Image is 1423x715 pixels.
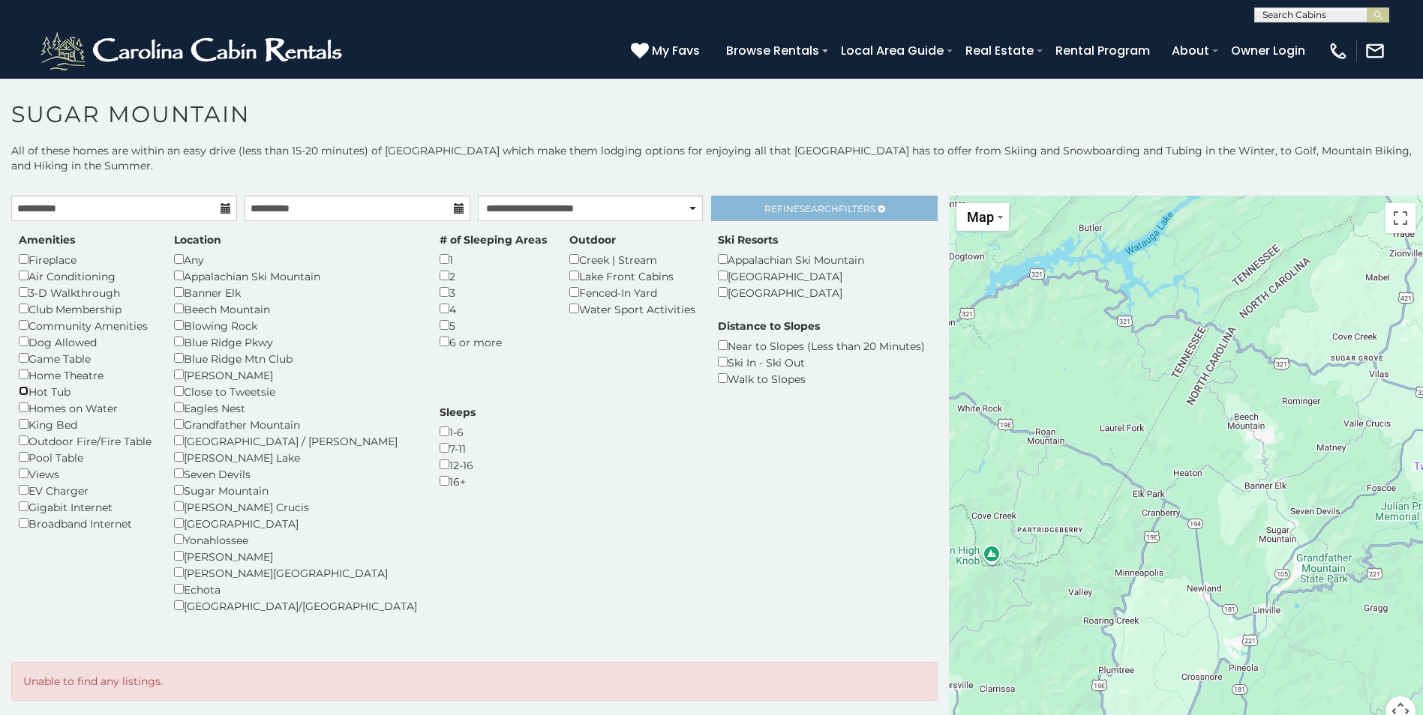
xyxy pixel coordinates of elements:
div: [GEOGRAPHIC_DATA] [718,284,864,301]
div: [PERSON_NAME] Lake [174,449,417,465]
div: 1-6 [440,423,476,440]
div: 16+ [440,473,476,489]
a: Local Area Guide [833,37,951,64]
div: Air Conditioning [19,268,152,284]
div: 3-D Walkthrough [19,284,152,301]
div: Views [19,465,152,482]
div: Any [174,251,417,268]
div: [GEOGRAPHIC_DATA] [174,515,417,531]
label: Amenities [19,232,75,247]
p: Unable to find any listings. [23,674,926,689]
div: 6 or more [440,334,547,350]
div: EV Charger [19,482,152,498]
div: Beech Mountain [174,301,417,317]
label: # of Sleeping Areas [440,232,547,247]
div: 2 [440,268,547,284]
div: [PERSON_NAME] [174,366,417,383]
a: Real Estate [958,37,1041,64]
div: Blue Ridge Mtn Club [174,350,417,366]
a: Rental Program [1048,37,1157,64]
span: My Favs [652,41,700,60]
div: Appalachian Ski Mountain [718,251,864,268]
div: Community Amenities [19,317,152,334]
label: Location [174,232,221,247]
label: Outdoor [569,232,616,247]
div: 12-16 [440,456,476,473]
div: Outdoor Fire/Fire Table [19,432,152,449]
a: Browse Rentals [719,37,827,64]
div: Sugar Mountain [174,482,417,498]
div: Appalachian Ski Mountain [174,268,417,284]
div: 3 [440,284,547,301]
div: 4 [440,301,547,317]
label: Sleeps [440,405,476,420]
div: Fenced-In Yard [569,284,695,301]
a: Owner Login [1223,37,1313,64]
div: [PERSON_NAME] Crucis [174,498,417,515]
a: My Favs [631,41,704,61]
img: White-1-2.png [38,28,349,73]
div: Homes on Water [19,399,152,416]
div: Game Table [19,350,152,366]
div: [GEOGRAPHIC_DATA] [718,268,864,284]
div: Grandfather Mountain [174,416,417,432]
div: King Bed [19,416,152,432]
div: [GEOGRAPHIC_DATA]/[GEOGRAPHIC_DATA] [174,597,417,614]
div: Dog Allowed [19,334,152,350]
div: Fireplace [19,251,152,268]
div: Eagles Nest [174,399,417,416]
div: Water Sport Activities [569,301,695,317]
a: RefineSearchFilters [711,196,937,221]
span: Map [967,209,994,225]
div: Blue Ridge Pkwy [174,334,417,350]
div: Walk to Slopes [718,370,925,387]
div: Club Membership [19,301,152,317]
div: 7-11 [440,440,476,456]
label: Ski Resorts [718,232,778,247]
button: Toggle fullscreen view [1385,203,1415,233]
div: Yonahlossee [174,531,417,548]
span: Search [800,203,839,214]
img: phone-regular-white.png [1328,40,1349,61]
div: Seven Devils [174,465,417,482]
div: 5 [440,317,547,334]
button: Change map style [956,203,1009,231]
div: Banner Elk [174,284,417,301]
div: Hot Tub [19,383,152,399]
img: mail-regular-white.png [1364,40,1385,61]
div: Gigabit Internet [19,498,152,515]
div: [PERSON_NAME] [174,548,417,564]
div: Close to Tweetsie [174,383,417,399]
div: Broadband Internet [19,515,152,531]
a: About [1164,37,1217,64]
div: Pool Table [19,449,152,465]
div: Blowing Rock [174,317,417,334]
span: Refine Filters [764,203,875,214]
div: Echota [174,581,417,597]
div: Ski In - Ski Out [718,354,925,370]
div: Creek | Stream [569,251,695,268]
div: 1 [440,251,547,268]
div: [PERSON_NAME][GEOGRAPHIC_DATA] [174,564,417,581]
div: Home Theatre [19,366,152,383]
div: Near to Slopes (Less than 20 Minutes) [718,337,925,354]
div: Lake Front Cabins [569,268,695,284]
label: Distance to Slopes [718,319,820,334]
div: [GEOGRAPHIC_DATA] / [PERSON_NAME] [174,432,417,449]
